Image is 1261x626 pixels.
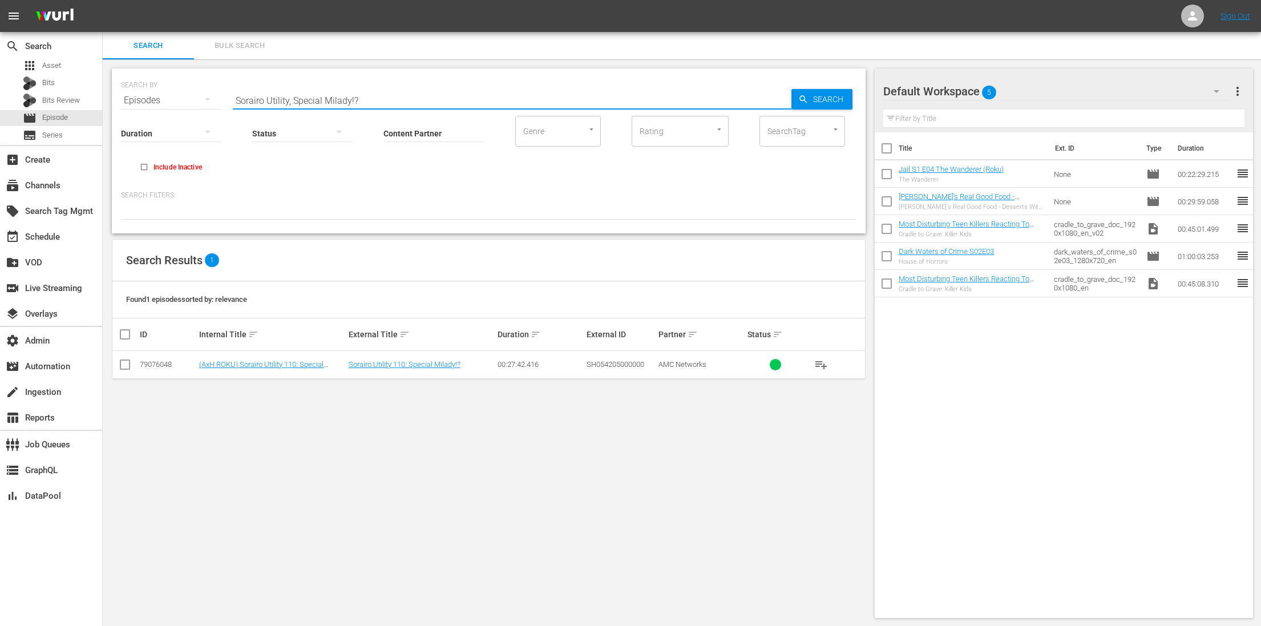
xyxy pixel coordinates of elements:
[6,334,19,348] span: Admin
[23,111,37,125] span: Episode
[899,247,994,256] a: Dark Waters of Crime S02E03
[1049,215,1142,243] td: cradle_to_grave_doc_1920x1080_en_v02
[1146,195,1160,208] span: Episode
[1173,160,1236,188] td: 00:22:29.215
[6,153,19,167] span: Create
[899,274,1034,292] a: Most Disturbing Teen Killers Reacting To Insane Sentences
[6,256,19,269] span: VOD
[1173,270,1236,297] td: 00:45:08.310
[899,285,1045,293] div: Cradle to Grave: Killer Kids
[899,231,1045,238] div: Cradle to Grave: Killer Kids
[6,39,19,53] span: Search
[1236,194,1250,208] span: reorder
[1236,249,1250,262] span: reorder
[205,253,219,267] span: 1
[6,179,19,192] span: Channels
[6,489,19,503] span: DataPool
[899,132,1048,164] th: Title
[531,329,541,340] span: sort
[1048,132,1140,164] th: Ext. ID
[1236,276,1250,290] span: reorder
[658,360,706,369] span: AMC Networks
[688,329,698,340] span: sort
[6,463,19,477] span: GraphQL
[42,130,63,141] span: Series
[27,3,82,30] img: ans4CAIJ8jUAAAAAAAAAAAAAAAAAAAAAAAAgQb4GAAAAAAAAAAAAAAAAAAAAAAAAJMjXAAAAAAAAAAAAAAAAAAAAAAAAgAT5G...
[140,360,196,369] div: 79076048
[140,330,196,339] div: ID
[899,220,1034,237] a: Most Disturbing Teen Killers Reacting To Insane Sentences
[23,59,37,72] span: Asset
[1173,215,1236,243] td: 00:45:01.499
[6,438,19,451] span: Job Queues
[1049,188,1142,215] td: None
[201,39,278,52] span: Bulk Search
[399,329,410,340] span: sort
[773,329,783,340] span: sort
[42,112,68,123] span: Episode
[6,281,19,295] span: Live Streaming
[6,385,19,399] span: Ingestion
[349,328,494,341] div: External Title
[23,128,37,142] span: Series
[587,360,644,369] span: SH054205000000
[899,258,994,265] div: House of Horrors
[6,230,19,244] span: Schedule
[899,192,1019,209] a: [PERSON_NAME]'s Real Good Food - Desserts With Benefits
[199,328,345,341] div: Internal Title
[899,176,1004,183] div: The Wanderer
[1146,222,1160,236] span: Video
[42,95,80,106] span: Bits Review
[1139,132,1171,164] th: Type
[110,39,187,52] span: Search
[23,76,37,90] div: Bits
[809,89,852,110] span: Search
[587,330,654,339] div: External ID
[1049,160,1142,188] td: None
[126,253,203,267] span: Search Results
[248,329,258,340] span: sort
[1049,243,1142,270] td: dark_waters_of_crime_s02e03_1280x720_en
[42,77,55,88] span: Bits
[658,328,745,341] div: Partner
[1173,188,1236,215] td: 00:29:59.058
[807,351,835,378] button: playlist_add
[7,9,21,23] span: menu
[747,328,803,341] div: Status
[1236,221,1250,235] span: reorder
[791,89,852,110] button: Search
[1146,249,1160,263] span: Episode
[1171,132,1239,164] th: Duration
[126,295,247,304] span: Found 1 episodes sorted by: relevance
[883,75,1230,107] div: Default Workspace
[6,360,19,373] span: Automation
[899,165,1004,173] a: Jail S1 E04 The Wanderer (Roku)
[498,328,584,341] div: Duration
[1231,84,1244,98] span: more_vert
[830,124,841,135] button: Open
[714,124,725,135] button: Open
[1146,167,1160,181] span: Episode
[1049,270,1142,297] td: cradle_to_grave_doc_1920x1080_en
[1173,243,1236,270] td: 01:00:03.253
[42,60,61,71] span: Asset
[586,124,597,135] button: Open
[23,94,37,107] div: Bits Review
[121,191,856,200] p: Search Filters:
[899,203,1045,211] div: [PERSON_NAME]'s Real Good Food - Desserts With Benefits
[1146,277,1160,290] span: Video
[6,204,19,218] span: Search Tag Mgmt
[814,358,828,371] span: playlist_add
[199,360,328,377] a: (AxH ROKU) Sorairo Utility 110: Special Milady!?
[1231,78,1244,105] button: more_vert
[6,411,19,425] span: Reports
[982,80,996,104] span: 5
[1220,11,1250,21] a: Sign Out
[6,307,19,321] span: Overlays
[153,162,202,172] span: Include Inactive
[498,360,584,369] div: 00:27:42.416
[121,84,221,116] div: Episodes
[1236,167,1250,180] span: reorder
[349,360,460,369] a: Sorairo Utility 110: Special Milady!?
